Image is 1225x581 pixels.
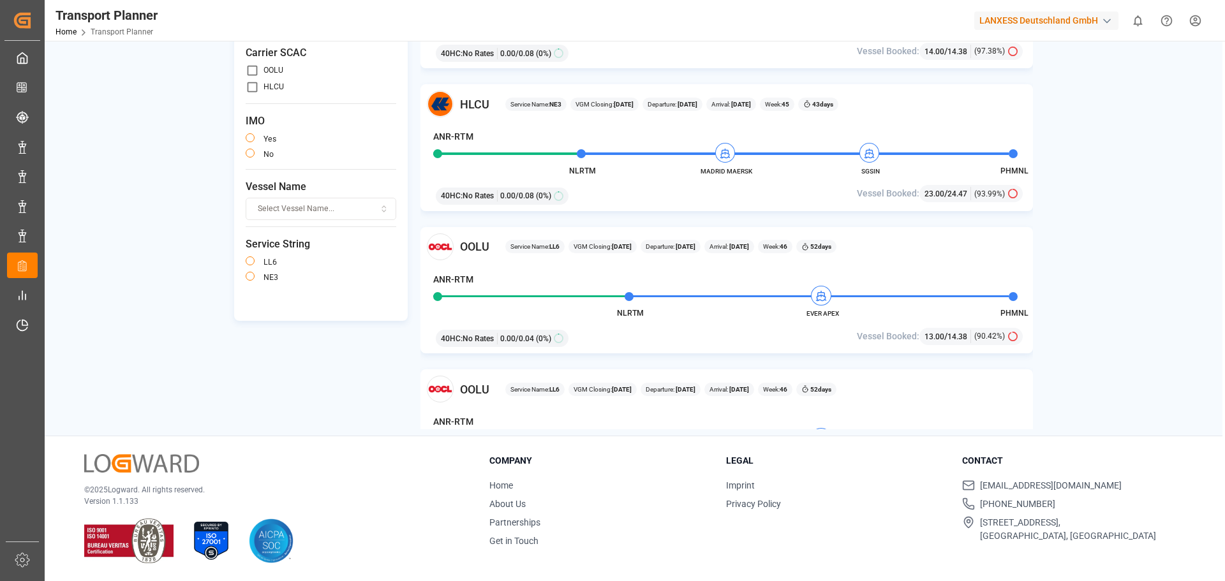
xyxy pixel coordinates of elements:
[924,189,944,198] span: 23.00
[510,99,561,109] span: Service Name:
[947,47,967,56] span: 14.38
[500,333,534,344] span: 0.00 / 0.04
[258,203,334,215] span: Select Vessel Name...
[857,187,919,200] span: Vessel Booked:
[787,309,857,318] span: EVER APEX
[709,242,749,251] span: Arrival:
[441,333,463,344] span: 40HC :
[980,497,1055,511] span: [PHONE_NUMBER]
[974,330,1005,342] span: (90.42%)
[441,48,463,59] span: 40HC :
[728,243,749,250] b: [DATE]
[460,96,489,113] span: HLCU
[617,309,644,318] span: NLRTM
[962,454,1183,467] h3: Contact
[510,385,560,394] span: Service Name:
[924,45,971,58] div: /
[674,243,695,250] b: [DATE]
[433,273,473,286] h4: ANR-RTM
[646,385,695,394] span: Departure:
[84,518,174,563] img: ISO 9001 & ISO 14001 Certification
[730,101,751,108] b: [DATE]
[489,536,538,546] a: Get in Touch
[726,499,781,509] a: Privacy Policy
[924,187,971,200] div: /
[264,135,276,143] label: yes
[857,45,919,58] span: Vessel Booked:
[427,376,454,402] img: Carrier
[489,480,513,490] a: Home
[489,517,540,527] a: Partnerships
[264,83,284,91] label: HLCU
[433,415,473,429] h4: ANR-RTM
[56,27,77,36] a: Home
[947,332,967,341] span: 14.38
[463,190,494,202] span: No Rates
[614,101,634,108] b: [DATE]
[264,66,283,74] label: OOLU
[264,258,277,266] label: LL6
[974,188,1005,200] span: (93.99%)
[264,274,278,281] label: NE3
[728,386,749,393] b: [DATE]
[574,242,632,251] span: VGM Closing:
[924,332,944,341] span: 13.00
[427,233,454,260] img: Carrier
[84,454,199,473] img: Logward Logo
[575,99,634,109] span: VGM Closing:
[569,166,596,175] span: NLRTM
[974,8,1124,33] button: LANXESS Deutschland GmbH
[56,6,158,25] div: Transport Planner
[612,386,632,393] b: [DATE]
[692,166,762,176] span: MADRID MAERSK
[765,99,789,109] span: Week:
[947,189,967,198] span: 24.47
[489,499,526,509] a: About Us
[574,385,632,394] span: VGM Closing:
[249,518,293,563] img: AICPA SOC
[549,101,561,108] b: NE3
[246,45,396,61] span: Carrier SCAC
[463,333,494,344] span: No Rates
[500,190,534,202] span: 0.00 / 0.08
[857,330,919,343] span: Vessel Booked:
[924,330,971,343] div: /
[510,242,560,251] span: Service Name:
[433,130,473,143] h4: ANR-RTM
[646,242,695,251] span: Departure:
[463,48,494,59] span: No Rates
[674,386,695,393] b: [DATE]
[648,99,697,109] span: Departure:
[810,243,831,250] b: 52 days
[709,385,749,394] span: Arrival:
[264,151,274,158] label: no
[726,454,947,467] h3: Legal
[1124,6,1152,35] button: show 0 new notifications
[780,243,787,250] b: 46
[246,237,396,252] span: Service String
[612,243,632,250] b: [DATE]
[500,48,534,59] span: 0.00 / 0.08
[812,101,833,108] b: 43 days
[460,238,489,255] span: OOLU
[711,99,751,109] span: Arrival:
[974,11,1118,30] div: LANXESS Deutschland GmbH
[726,480,755,490] a: Imprint
[489,454,710,467] h3: Company
[536,190,551,202] span: (0%)
[810,386,831,393] b: 52 days
[84,496,457,507] p: Version 1.1.133
[974,45,1005,57] span: (97.38%)
[1000,166,1028,175] span: PHMNL
[246,114,396,129] span: IMO
[246,179,396,195] span: Vessel Name
[536,333,551,344] span: (0%)
[427,91,454,117] img: Carrier
[1000,309,1028,318] span: PHMNL
[763,242,787,251] span: Week:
